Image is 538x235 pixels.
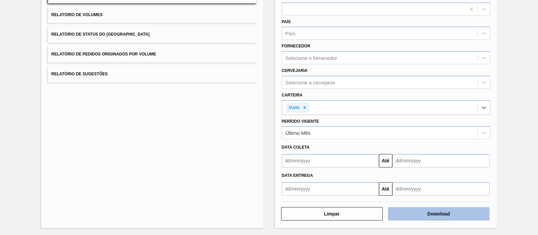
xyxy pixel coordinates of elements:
[285,79,335,85] div: Selecione a cervejaria
[392,182,490,196] input: dd/mm/yyyy
[282,68,308,73] label: Cervejaria
[388,207,490,221] button: Download
[282,154,379,167] input: dd/mm/yyyy
[51,52,156,56] span: Relatório de Pedidos Originados por Volume
[285,55,337,61] div: Selecione o fornecedor
[48,66,257,82] button: Relatório de Sugestões
[51,12,103,17] span: Relatório de Volumes
[282,44,310,48] label: Fornecedor
[282,173,313,178] span: Data entrega
[287,104,301,112] div: Malte
[379,182,392,196] button: Até
[282,182,379,196] input: dd/mm/yyyy
[285,130,311,136] div: Último Mês
[282,119,319,124] label: Período Vigente
[285,31,296,36] div: País
[48,7,257,23] button: Relatório de Volumes
[379,154,392,167] button: Até
[282,145,310,150] span: Data coleta
[48,26,257,43] button: Relatório de Status do [GEOGRAPHIC_DATA]
[282,19,291,24] label: País
[282,93,303,97] label: Carteira
[392,154,490,167] input: dd/mm/yyyy
[48,46,257,63] button: Relatório de Pedidos Originados por Volume
[281,207,383,221] button: Limpar
[51,32,150,37] span: Relatório de Status do [GEOGRAPHIC_DATA]
[51,72,108,76] span: Relatório de Sugestões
